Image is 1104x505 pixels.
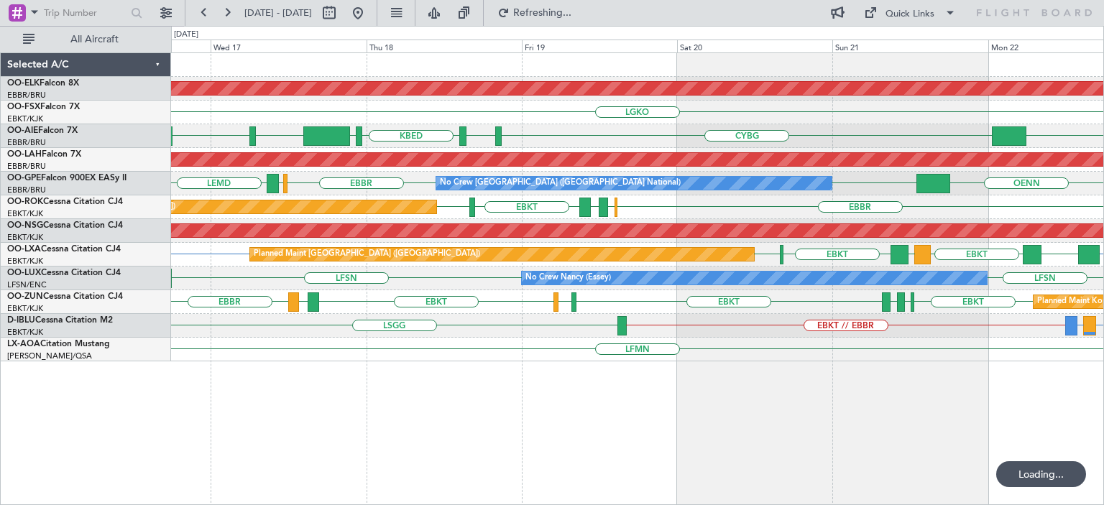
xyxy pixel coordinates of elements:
button: All Aircraft [16,28,156,51]
a: EBBR/BRU [7,90,46,101]
a: OO-LXACessna Citation CJ4 [7,245,121,254]
span: OO-GPE [7,174,41,182]
span: OO-LUX [7,269,41,277]
span: OO-LAH [7,150,42,159]
div: Quick Links [885,7,934,22]
input: Trip Number [44,2,126,24]
div: No Crew [GEOGRAPHIC_DATA] ([GEOGRAPHIC_DATA] National) [440,172,681,194]
a: EBKT/KJK [7,303,43,314]
span: OO-FSX [7,103,40,111]
button: Refreshing... [491,1,577,24]
a: D-IBLUCessna Citation M2 [7,316,113,325]
div: Loading... [996,461,1086,487]
a: EBBR/BRU [7,137,46,148]
div: Sun 21 [832,40,988,52]
a: OO-GPEFalcon 900EX EASy II [7,174,126,182]
a: OO-LAHFalcon 7X [7,150,81,159]
div: Sat 20 [677,40,832,52]
a: EBKT/KJK [7,327,43,338]
span: LX-AOA [7,340,40,348]
a: EBKT/KJK [7,208,43,219]
a: EBBR/BRU [7,161,46,172]
a: LX-AOACitation Mustang [7,340,110,348]
span: OO-ELK [7,79,40,88]
a: EBKT/KJK [7,256,43,267]
div: No Crew Nancy (Essey) [525,267,611,289]
a: [PERSON_NAME]/QSA [7,351,92,361]
a: OO-FSXFalcon 7X [7,103,80,111]
a: OO-AIEFalcon 7X [7,126,78,135]
div: Planned Maint [GEOGRAPHIC_DATA] ([GEOGRAPHIC_DATA]) [254,244,480,265]
button: Quick Links [857,1,963,24]
span: OO-NSG [7,221,43,230]
a: OO-ELKFalcon 8X [7,79,79,88]
a: OO-NSGCessna Citation CJ4 [7,221,123,230]
span: Refreshing... [512,8,573,18]
a: OO-ROKCessna Citation CJ4 [7,198,123,206]
span: D-IBLU [7,316,35,325]
a: OO-LUXCessna Citation CJ4 [7,269,121,277]
div: Thu 18 [367,40,522,52]
span: OO-ROK [7,198,43,206]
span: OO-ZUN [7,292,43,301]
span: OO-AIE [7,126,38,135]
span: OO-LXA [7,245,41,254]
div: [DATE] [174,29,198,41]
a: EBBR/BRU [7,185,46,195]
span: [DATE] - [DATE] [244,6,312,19]
div: Fri 19 [522,40,677,52]
a: EBKT/KJK [7,232,43,243]
a: LFSN/ENC [7,279,47,290]
span: All Aircraft [37,34,152,45]
a: EBKT/KJK [7,113,43,124]
div: Wed 17 [211,40,366,52]
a: OO-ZUNCessna Citation CJ4 [7,292,123,301]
